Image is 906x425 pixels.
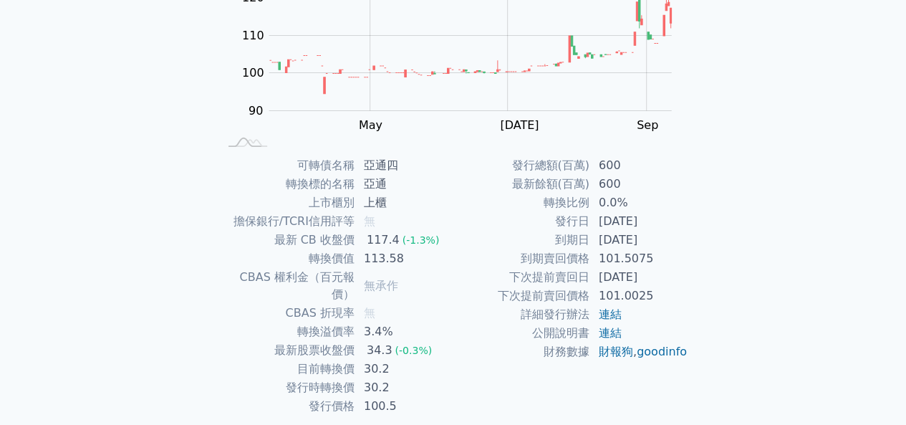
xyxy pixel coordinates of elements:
[355,156,453,175] td: 亞通四
[637,118,658,132] tspan: Sep
[218,360,355,378] td: 目前轉換價
[590,287,688,305] td: 101.0025
[218,378,355,397] td: 發行時轉換價
[453,175,590,194] td: 最新餘額(百萬)
[453,287,590,305] td: 下次提前賣回價格
[599,307,622,321] a: 連結
[218,175,355,194] td: 轉換標的名稱
[359,118,382,132] tspan: May
[218,212,355,231] td: 擔保銀行/TCRI信用評等
[355,378,453,397] td: 30.2
[599,345,633,358] a: 財報狗
[249,104,263,118] tspan: 90
[834,356,906,425] div: 聊天小工具
[218,397,355,416] td: 發行價格
[364,214,375,228] span: 無
[590,194,688,212] td: 0.0%
[453,268,590,287] td: 下次提前賣回日
[590,175,688,194] td: 600
[355,397,453,416] td: 100.5
[364,306,375,320] span: 無
[218,304,355,323] td: CBAS 折現率
[453,324,590,343] td: 公開說明書
[355,360,453,378] td: 30.2
[590,231,688,249] td: [DATE]
[364,342,395,359] div: 34.3
[453,343,590,361] td: 財務數據
[590,156,688,175] td: 600
[218,341,355,360] td: 最新股票收盤價
[453,194,590,212] td: 轉換比例
[453,231,590,249] td: 到期日
[355,323,453,341] td: 3.4%
[242,66,264,80] tspan: 100
[403,234,440,246] span: (-1.3%)
[590,212,688,231] td: [DATE]
[834,356,906,425] iframe: Chat Widget
[218,194,355,212] td: 上市櫃別
[453,212,590,231] td: 發行日
[364,231,403,249] div: 117.4
[218,268,355,304] td: CBAS 權利金（百元報價）
[218,323,355,341] td: 轉換溢價率
[355,194,453,212] td: 上櫃
[637,345,687,358] a: goodinfo
[590,249,688,268] td: 101.5075
[453,305,590,324] td: 詳細發行辦法
[218,231,355,249] td: 最新 CB 收盤價
[364,279,398,292] span: 無承作
[453,156,590,175] td: 發行總額(百萬)
[500,118,539,132] tspan: [DATE]
[599,326,622,340] a: 連結
[218,156,355,175] td: 可轉債名稱
[355,175,453,194] td: 亞通
[218,249,355,268] td: 轉換價值
[355,249,453,268] td: 113.58
[395,345,432,356] span: (-0.3%)
[590,343,688,361] td: ,
[590,268,688,287] td: [DATE]
[242,29,264,42] tspan: 110
[453,249,590,268] td: 到期賣回價格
